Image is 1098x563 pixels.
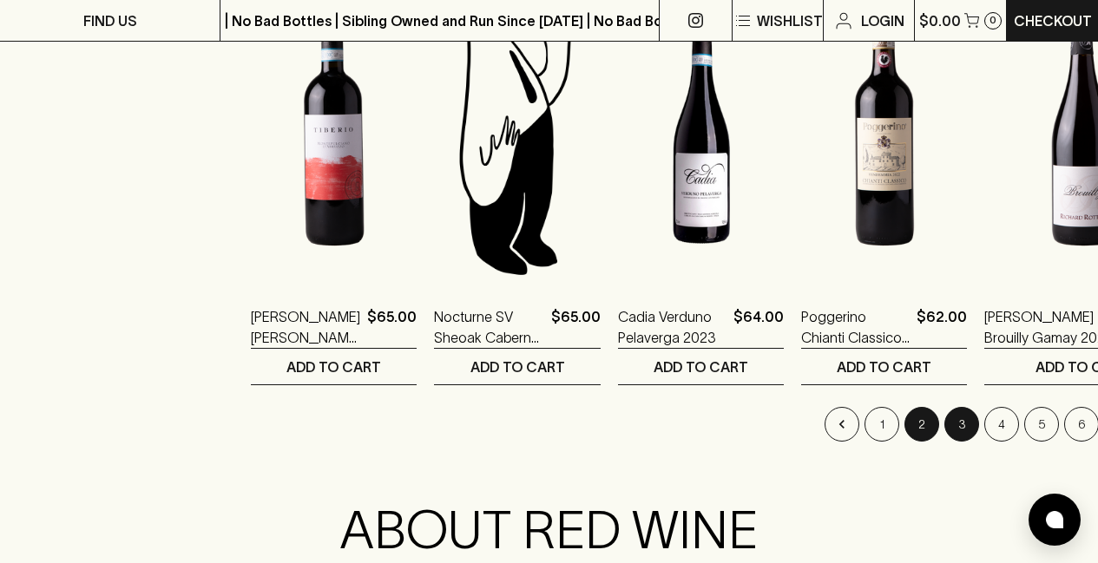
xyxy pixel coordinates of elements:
[551,306,601,348] p: $65.00
[919,10,961,31] p: $0.00
[618,349,784,384] button: ADD TO CART
[837,357,931,377] p: ADD TO CART
[470,357,565,377] p: ADD TO CART
[367,306,417,348] p: $65.00
[1024,407,1059,442] button: Go to page 5
[654,357,748,377] p: ADD TO CART
[757,10,823,31] p: Wishlist
[904,407,939,442] button: page 2
[917,306,967,348] p: $62.00
[944,407,979,442] button: Go to page 3
[990,16,996,25] p: 0
[984,407,1019,442] button: Go to page 4
[861,10,904,31] p: Login
[165,499,934,561] h2: ABOUT RED WINE
[1046,511,1063,528] img: bubble-icon
[801,349,967,384] button: ADD TO CART
[286,357,381,377] p: ADD TO CART
[83,10,137,31] p: FIND US
[825,407,859,442] button: Go to previous page
[251,306,360,348] a: [PERSON_NAME] [PERSON_NAME] 2022
[865,407,899,442] button: Go to page 1
[1014,10,1092,31] p: Checkout
[251,349,417,384] button: ADD TO CART
[733,306,784,348] p: $64.00
[434,306,544,348] a: Nocturne SV Sheoak Cabernet Sauvignon 2022
[618,306,727,348] a: Cadia Verduno Pelaverga 2023
[801,306,910,348] a: Poggerino Chianti Classico 2022
[434,349,601,384] button: ADD TO CART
